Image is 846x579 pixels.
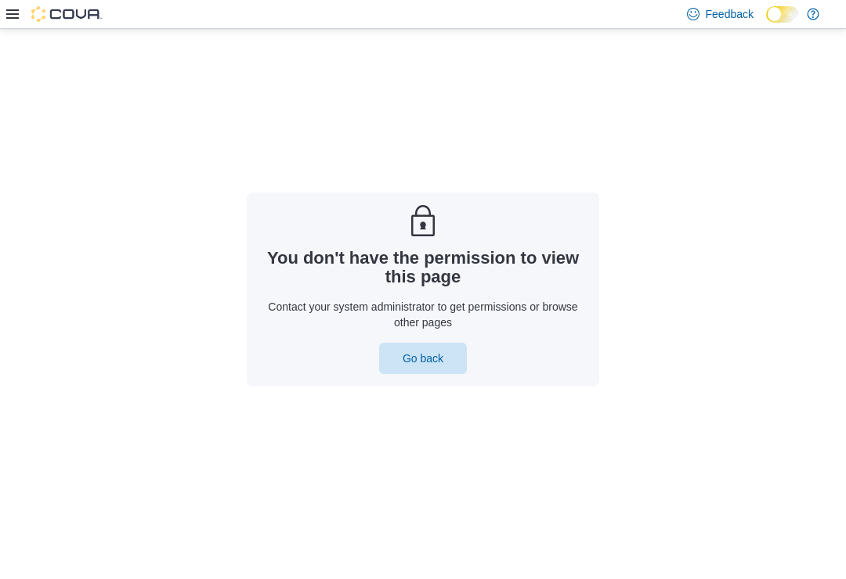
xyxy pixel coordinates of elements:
[766,6,799,23] input: Dark Mode
[259,249,587,286] h3: You don't have the permission to view this page
[259,299,587,330] p: Contact your system administrator to get permissions or browse other pages
[379,343,467,374] button: Go back
[706,6,754,22] span: Feedback
[403,351,443,366] span: Go back
[31,6,102,22] img: Cova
